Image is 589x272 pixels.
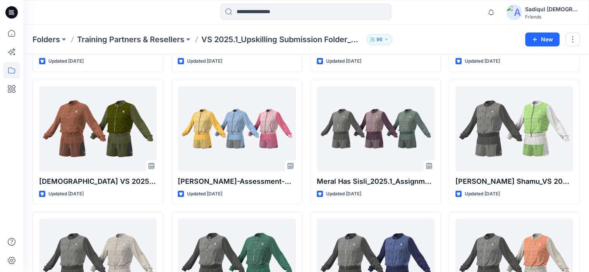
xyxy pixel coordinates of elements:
[465,190,500,198] p: Updated [DATE]
[178,86,295,171] a: Nazibur-Assessment-Part 2
[77,34,184,45] a: Training Partners & Resellers
[465,57,500,65] p: Updated [DATE]
[39,176,157,187] p: [DEMOGRAPHIC_DATA] VS 2025.1_Women Set Assessment Part _2
[187,190,222,198] p: Updated [DATE]
[525,14,579,20] div: Friends
[178,176,295,187] p: [PERSON_NAME]-Assessment-Part 2
[455,176,573,187] p: [PERSON_NAME] Shamu_VS 2025.1 Assignment
[48,57,84,65] p: Updated [DATE]
[33,34,60,45] a: Folders
[326,190,361,198] p: Updated [DATE]
[39,86,157,171] a: Sadiqul Islam VS 2025.1_Women Set Assessment Part _2
[48,190,84,198] p: Updated [DATE]
[317,176,434,187] p: Meral Has Sisli_2025.1_Assignment
[525,33,560,46] button: New
[507,5,522,20] img: avatar
[187,57,222,65] p: Updated [DATE]
[317,86,434,171] a: Meral Has Sisli_2025.1_Assignment
[376,35,383,44] p: 96
[525,5,579,14] div: Sadiqul [DEMOGRAPHIC_DATA]
[455,86,573,171] a: Samia Hossain Shamu_VS 2025.1 Assignment
[201,34,364,45] p: VS 2025.1_Upskilling Submission Folder_Assessment: Part 2
[326,57,361,65] p: Updated [DATE]
[367,34,392,45] button: 96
